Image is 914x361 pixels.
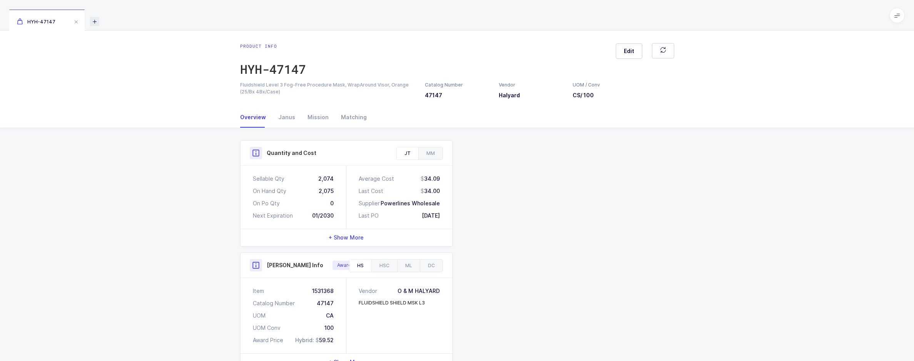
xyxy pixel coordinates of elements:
[421,187,440,195] div: 34.00
[301,107,335,128] div: Mission
[349,260,371,272] div: HS
[381,200,440,207] div: Powerlines Wholesale
[359,212,379,220] div: Last PO
[359,287,380,295] div: Vendor
[371,260,397,272] div: HSC
[267,149,316,157] h3: Quantity and Cost
[240,43,306,49] div: Product info
[316,336,334,344] span: 59.52
[324,324,334,332] div: 100
[318,175,334,183] div: 2,074
[580,92,594,98] span: / 100
[329,234,364,241] span: + Show More
[326,312,334,319] div: CA
[359,200,380,207] div: Supplier
[573,82,600,88] div: UOM / Conv
[272,107,301,128] div: Janus
[616,43,642,59] button: Edit
[359,299,425,306] div: FLUIDSHIELD SHIELD MSK L3
[337,262,358,268] span: Awarded
[420,260,443,272] div: DC
[253,324,281,332] div: UOM Conv
[319,187,334,195] div: 2,075
[397,147,418,160] div: JT
[421,175,440,183] div: 34.09
[253,175,284,183] div: Sellable Qty
[312,212,334,220] div: 01/2030
[253,212,293,220] div: Next Expiration
[499,82,563,88] div: Vendor
[253,200,280,207] div: On Po Qty
[398,287,440,295] div: O & M HALYARD
[241,229,452,246] div: + Show More
[422,212,440,220] div: [DATE]
[359,175,394,183] div: Average Cost
[17,19,55,25] span: HYH-47147
[624,47,634,55] span: Edit
[499,91,563,99] h3: Halyard
[267,261,323,269] h3: [PERSON_NAME] Info
[418,147,443,160] div: MM
[359,187,383,195] div: Last Cost
[330,200,334,207] div: 0
[335,107,367,128] div: Matching
[240,82,416,95] div: Fluidshield Level 3 Fog-Free Procedure Mask, WrapAround Visor, Orange (25/Bx 4Bx/Case)
[573,91,600,99] h3: CS
[253,336,283,344] div: Award Price
[240,107,272,128] div: Overview
[253,187,286,195] div: On Hand Qty
[397,260,420,272] div: ML
[253,312,266,319] div: UOM
[295,337,314,343] span: Hybrid:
